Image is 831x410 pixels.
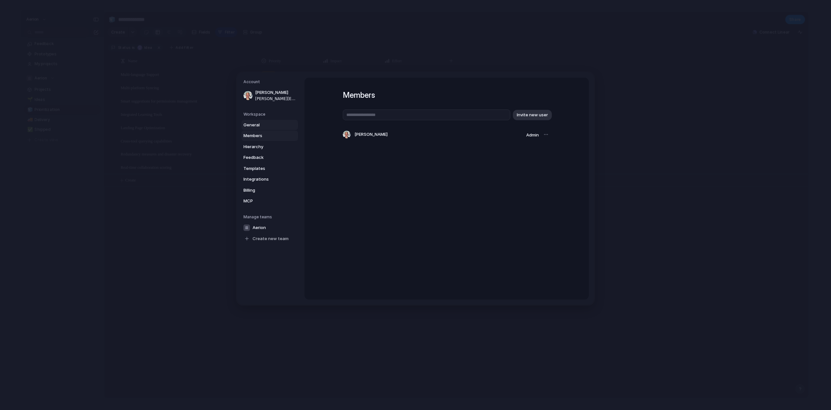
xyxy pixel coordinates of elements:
[242,185,298,196] a: Billing
[243,144,285,150] span: Hierarchy
[243,111,298,117] h5: Workspace
[343,89,551,101] h1: Members
[255,96,297,102] span: [PERSON_NAME][EMAIL_ADDRESS][PERSON_NAME][DOMAIN_NAME]
[517,112,548,118] span: Invite new user
[255,89,297,96] span: [PERSON_NAME]
[242,223,298,233] a: Aerion
[253,224,266,231] span: Aerion
[243,165,285,172] span: Templates
[243,176,285,183] span: Integrations
[243,79,298,85] h5: Account
[242,120,298,130] a: General
[354,131,388,138] span: [PERSON_NAME]
[243,122,285,128] span: General
[242,196,298,206] a: MCP
[242,163,298,174] a: Templates
[242,234,298,244] a: Create new team
[242,152,298,163] a: Feedback
[243,214,298,220] h5: Manage teams
[243,154,285,161] span: Feedback
[253,236,289,242] span: Create new team
[242,131,298,141] a: Members
[242,174,298,185] a: Integrations
[242,142,298,152] a: Hierarchy
[243,187,285,194] span: Billing
[513,110,552,120] button: Invite new user
[243,133,285,139] span: Members
[526,132,539,137] span: Admin
[243,198,285,204] span: MCP
[242,87,298,104] a: [PERSON_NAME][PERSON_NAME][EMAIL_ADDRESS][PERSON_NAME][DOMAIN_NAME]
